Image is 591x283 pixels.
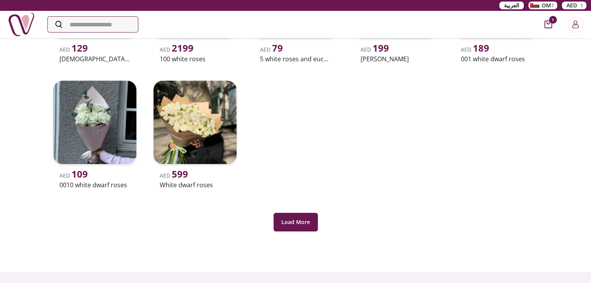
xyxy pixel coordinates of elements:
[361,46,389,53] span: AED
[260,54,331,64] h2: 5 white roses and eucalyptus
[461,46,489,53] span: AED
[567,2,577,9] span: AED
[71,41,88,54] span: 129
[568,17,583,32] button: Login
[272,41,283,54] span: 79
[544,21,552,28] button: cart-button
[373,41,389,54] span: 199
[150,78,240,191] a: uae-gifts-White dwarf rosesAED 599White dwarf roses
[48,17,138,32] input: Search
[530,3,539,8] img: om_dbzmrn.png
[53,81,136,164] img: uae-gifts-0010 White dwarf roses
[160,180,230,190] h2: White dwarf roses
[260,46,283,53] span: AED
[59,46,88,53] span: AED
[504,2,519,9] span: العربية
[549,16,557,24] span: 1
[59,180,130,190] h2: 0010 white dwarf roses
[528,2,557,9] button: OM
[172,167,188,180] span: 599
[562,2,586,9] button: AED
[461,54,532,64] h2: 001 white dwarf roses
[8,11,35,38] img: Nigwa-uae-gifts
[50,78,139,191] a: uae-gifts-0010 White dwarf rosesAED 1090010 white dwarf roses
[473,41,489,54] span: 189
[71,167,88,180] span: 109
[172,41,194,54] span: 2199
[153,81,237,164] img: uae-gifts-White dwarf roses
[160,54,230,64] h2: 100 white roses
[274,213,318,231] button: Load More
[59,172,88,179] span: AED
[361,54,431,64] h2: [PERSON_NAME]
[59,54,130,64] h2: [DEMOGRAPHIC_DATA] bombastic s
[542,2,551,9] span: OM
[160,172,188,179] span: AED
[160,46,194,53] span: AED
